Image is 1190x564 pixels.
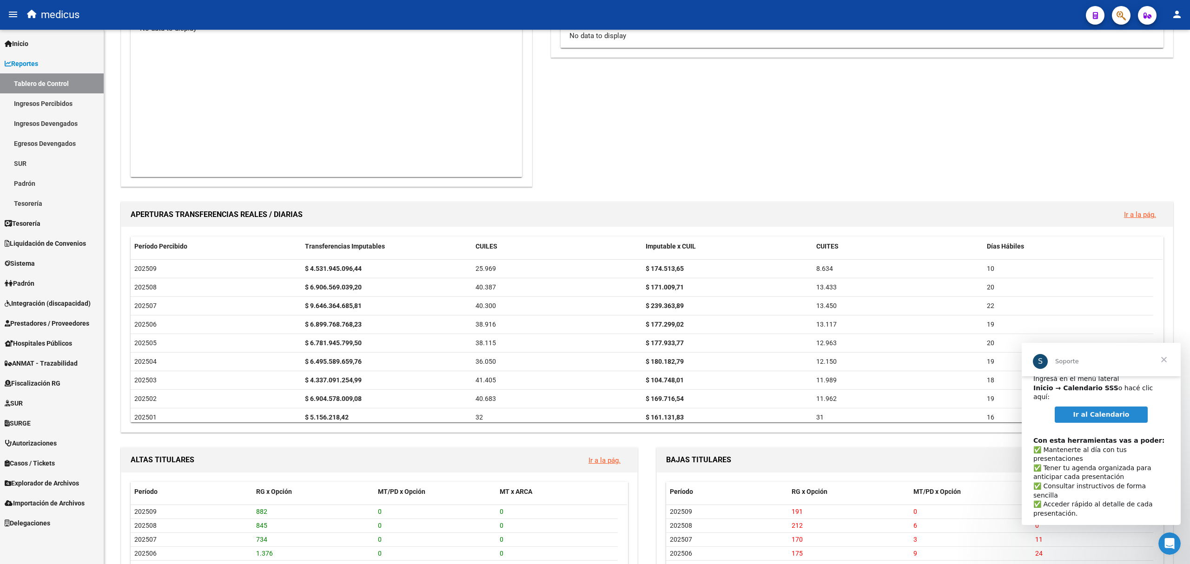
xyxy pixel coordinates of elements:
span: APERTURAS TRANSFERENCIAS REALES / DIARIAS [131,210,303,219]
span: SUR [5,398,23,408]
span: 25.969 [476,265,496,272]
span: 38.115 [476,339,496,347]
span: 0 [500,508,503,515]
span: 32 [476,413,483,421]
span: MT/PD x Opción [378,488,425,495]
span: 0 [1035,522,1039,529]
span: Período Percibido [134,243,187,250]
span: 0 [378,550,382,557]
span: 202506 [670,550,692,557]
span: 212 [792,522,803,529]
span: 202502 [134,395,157,402]
strong: $ 5.156.218,42 [305,413,349,421]
button: Ir a la pág. [1117,206,1164,223]
span: medicus [41,5,79,25]
datatable-header-cell: MT/PD x Opción [910,482,1031,502]
span: 202501 [134,413,157,421]
span: 13.433 [816,283,837,291]
span: 12.963 [816,339,837,347]
span: 40.387 [476,283,496,291]
span: Delegaciones [5,518,50,528]
strong: $ 180.182,79 [646,358,684,365]
span: 170 [792,536,803,543]
span: 12.150 [816,358,837,365]
strong: $ 239.363,89 [646,302,684,309]
span: 8.634 [816,265,833,272]
span: 202506 [134,550,157,557]
strong: $ 6.495.589.659,76 [305,358,362,365]
span: Inicio [5,39,28,49]
span: Sistema [5,258,35,269]
span: Transferencias Imputables [305,243,385,250]
span: 0 [378,522,382,529]
span: 734 [256,536,267,543]
strong: $ 174.513,65 [646,265,684,272]
span: Período [134,488,158,495]
span: 191 [792,508,803,515]
span: Integración (discapacidad) [5,298,91,308]
span: 202507 [134,536,157,543]
span: CUITES [816,243,839,250]
span: 0 [500,536,503,543]
span: 10 [987,265,994,272]
span: 13.117 [816,321,837,328]
strong: $ 4.531.945.096,44 [305,265,362,272]
div: ​✅ Mantenerte al día con tus presentaciones ✅ Tener tu agenda organizada para anticipar cada pres... [12,84,147,203]
span: 202505 [134,339,157,347]
datatable-header-cell: Transferencias Imputables [301,236,472,256]
span: RG x Opción [792,488,827,495]
span: Tesorería [5,218,40,229]
span: 11.989 [816,376,837,384]
datatable-header-cell: Período Percibido [131,236,301,256]
span: 202507 [134,302,157,309]
strong: $ 104.748,01 [646,376,684,384]
span: Imputable x CUIL [646,243,696,250]
button: Ir a la pág. [581,452,628,469]
span: BAJAS TITULARES [666,455,731,464]
span: 18 [987,376,994,384]
span: 36.050 [476,358,496,365]
div: No data to display [561,25,1163,48]
span: 202504 [134,358,157,365]
span: 882 [256,508,267,515]
span: Período [670,488,693,495]
a: Ir a la pág. [1124,210,1156,219]
span: SURGE [5,418,31,428]
strong: $ 4.337.091.254,99 [305,376,362,384]
span: 0 [378,536,382,543]
span: 175 [792,550,803,557]
datatable-header-cell: CUILES [472,236,642,256]
span: Casos / Tickets [5,458,55,468]
datatable-header-cell: Período [131,482,252,502]
datatable-header-cell: RG x Opción [788,482,910,502]
span: Días Hábiles [987,243,1024,250]
datatable-header-cell: MT x ARCA [496,482,618,502]
strong: $ 6.904.578.009,08 [305,395,362,402]
span: CUILES [476,243,497,250]
span: Padrón [5,278,34,289]
span: 0 [500,550,503,557]
span: Liquidación de Convenios [5,238,86,249]
span: 845 [256,522,267,529]
span: 11.962 [816,395,837,402]
span: 38.916 [476,321,496,328]
span: Prestadores / Proveedores [5,318,89,328]
span: 40.683 [476,395,496,402]
span: 202503 [134,376,157,384]
span: 202509 [134,508,157,515]
span: 40.300 [476,302,496,309]
strong: $ 6.906.569.039,20 [305,283,362,291]
a: Ir a la pág. [588,456,621,465]
b: Con esta herramientas vas a poder: [12,94,143,101]
span: MT x ARCA [500,488,532,495]
datatable-header-cell: Imputable x CUIL [642,236,813,256]
strong: $ 171.009,71 [646,283,684,291]
mat-icon: menu [7,9,19,20]
span: Fiscalización RG [5,378,60,388]
span: ALTAS TITULARES [131,455,194,464]
mat-icon: person [1171,9,1183,20]
span: 1.376 [256,550,273,557]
